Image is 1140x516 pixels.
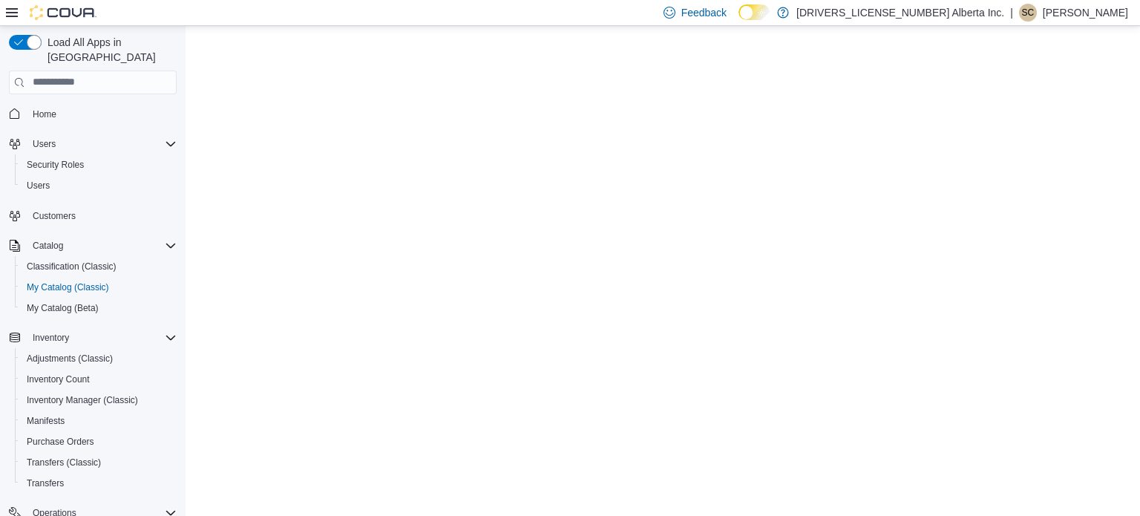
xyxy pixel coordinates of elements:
button: Adjustments (Classic) [15,348,183,369]
span: Security Roles [21,156,177,174]
span: Purchase Orders [27,436,94,448]
span: Users [21,177,177,195]
button: Customers [3,205,183,226]
p: [DRIVERS_LICENSE_NUMBER] Alberta Inc. [796,4,1004,22]
span: Transfers [27,477,64,489]
a: Home [27,105,62,123]
button: Home [3,103,183,125]
a: Adjustments (Classic) [21,350,119,368]
span: Inventory Manager (Classic) [27,394,138,406]
span: Users [33,138,56,150]
button: Transfers [15,473,183,494]
a: Purchase Orders [21,433,100,451]
button: My Catalog (Classic) [15,277,183,298]
a: Transfers (Classic) [21,454,107,471]
button: My Catalog (Beta) [15,298,183,319]
button: Inventory [3,327,183,348]
button: Inventory Manager (Classic) [15,390,183,411]
span: Inventory [27,329,177,347]
span: Users [27,180,50,192]
span: Security Roles [27,159,84,171]
button: Classification (Classic) [15,256,183,277]
span: Home [27,105,177,123]
a: Manifests [21,412,71,430]
span: Customers [27,206,177,225]
span: Transfers [21,474,177,492]
span: Customers [33,210,76,222]
span: My Catalog (Classic) [27,281,109,293]
a: Customers [27,207,82,225]
button: Users [15,175,183,196]
span: Inventory Manager (Classic) [21,391,177,409]
span: Inventory Count [27,373,90,385]
button: Manifests [15,411,183,431]
span: Load All Apps in [GEOGRAPHIC_DATA] [42,35,177,65]
button: Inventory [27,329,75,347]
a: My Catalog (Classic) [21,278,115,296]
span: Feedback [681,5,727,20]
span: Catalog [27,237,177,255]
span: Manifests [27,415,65,427]
img: Cova [30,5,96,20]
button: Users [27,135,62,153]
a: Security Roles [21,156,90,174]
span: Classification (Classic) [21,258,177,275]
div: Shelley Crossman [1019,4,1037,22]
span: Inventory Count [21,370,177,388]
a: Inventory Manager (Classic) [21,391,144,409]
button: Catalog [3,235,183,256]
span: My Catalog (Beta) [27,302,99,314]
span: Transfers (Classic) [21,454,177,471]
p: | [1010,4,1013,22]
a: My Catalog (Beta) [21,299,105,317]
span: Inventory [33,332,69,344]
span: My Catalog (Classic) [21,278,177,296]
span: Users [27,135,177,153]
span: Classification (Classic) [27,261,117,272]
a: Users [21,177,56,195]
button: Catalog [27,237,69,255]
span: Catalog [33,240,63,252]
span: My Catalog (Beta) [21,299,177,317]
button: Users [3,134,183,154]
span: Purchase Orders [21,433,177,451]
button: Transfers (Classic) [15,452,183,473]
a: Inventory Count [21,370,96,388]
button: Security Roles [15,154,183,175]
button: Purchase Orders [15,431,183,452]
span: Home [33,108,56,120]
input: Dark Mode [738,4,770,20]
span: Manifests [21,412,177,430]
span: Adjustments (Classic) [21,350,177,368]
a: Classification (Classic) [21,258,122,275]
span: SC [1022,4,1035,22]
button: Inventory Count [15,369,183,390]
span: Transfers (Classic) [27,457,101,468]
span: Adjustments (Classic) [27,353,113,365]
a: Transfers [21,474,70,492]
p: [PERSON_NAME] [1043,4,1128,22]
